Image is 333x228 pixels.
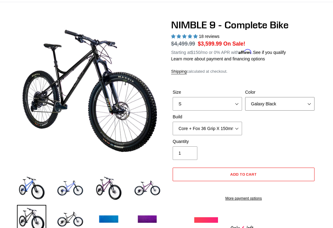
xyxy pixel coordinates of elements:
label: Build [173,114,242,120]
img: Load image into Gallery viewer, NIMBLE 9 - Complete Bike [55,174,85,203]
span: 18 reviews [199,34,220,39]
a: More payment options [173,196,314,201]
label: Quantity [173,138,242,145]
label: Size [173,89,242,96]
img: Load image into Gallery viewer, NIMBLE 9 - Complete Bike [17,174,46,203]
span: $150 [191,50,200,55]
a: Shipping [171,69,187,74]
span: $3,599.99 [198,41,222,47]
div: calculated at checkout. [171,68,316,75]
span: Add to cart [230,172,257,177]
button: Add to cart [173,168,314,181]
p: Starting at /mo or 0% APR with . [171,48,286,56]
img: Load image into Gallery viewer, NIMBLE 9 - Complete Bike [133,174,162,203]
a: See if you qualify - Learn more about Affirm Financing (opens in modal) [253,50,286,55]
label: Color [245,89,314,96]
h1: NIMBLE 9 - Complete Bike [171,19,316,31]
span: 4.89 stars [171,34,199,39]
a: Learn more about payment and financing options [171,56,265,61]
span: Affirm [239,49,252,54]
img: Load image into Gallery viewer, NIMBLE 9 - Complete Bike [94,174,123,203]
s: $4,499.99 [171,41,195,47]
span: On Sale! [223,40,245,48]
